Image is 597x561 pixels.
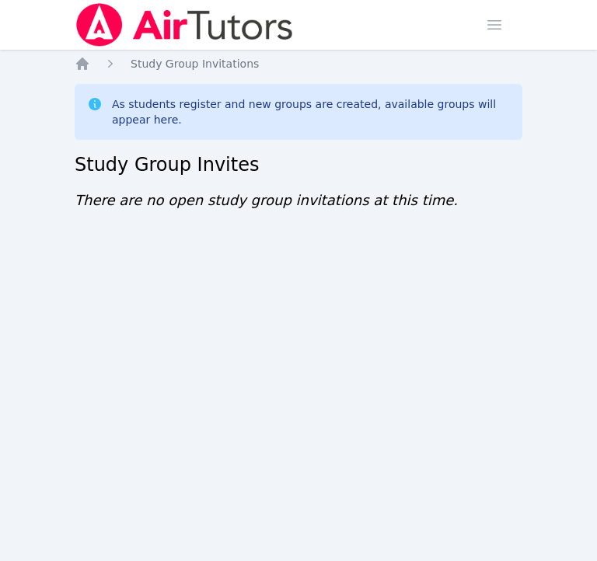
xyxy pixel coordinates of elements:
[112,96,510,127] div: As students register and new groups are created, available groups will appear here.
[131,57,259,70] span: Study Group Invitations
[75,192,458,208] span: There are no open study group invitations at this time.
[75,152,522,177] h2: Study Group Invites
[75,3,295,47] img: Air Tutors
[75,56,522,71] nav: Breadcrumb
[131,56,259,71] a: Study Group Invitations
